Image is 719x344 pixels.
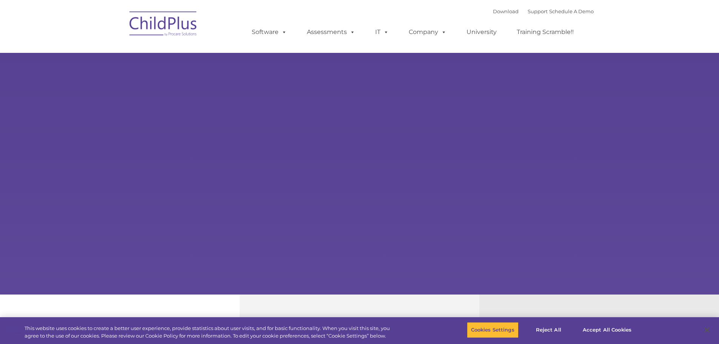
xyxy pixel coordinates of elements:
a: IT [368,25,396,40]
a: Company [401,25,454,40]
a: Software [244,25,294,40]
a: Assessments [299,25,363,40]
button: Reject All [525,322,572,338]
a: Download [493,8,519,14]
div: This website uses cookies to create a better user experience, provide statistics about user visit... [25,325,396,339]
button: Close [699,322,715,338]
img: ChildPlus by Procare Solutions [126,6,201,44]
a: University [459,25,504,40]
button: Cookies Settings [467,322,519,338]
button: Accept All Cookies [579,322,636,338]
a: Training Scramble!! [509,25,581,40]
a: Support [528,8,548,14]
a: Schedule A Demo [549,8,594,14]
font: | [493,8,594,14]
